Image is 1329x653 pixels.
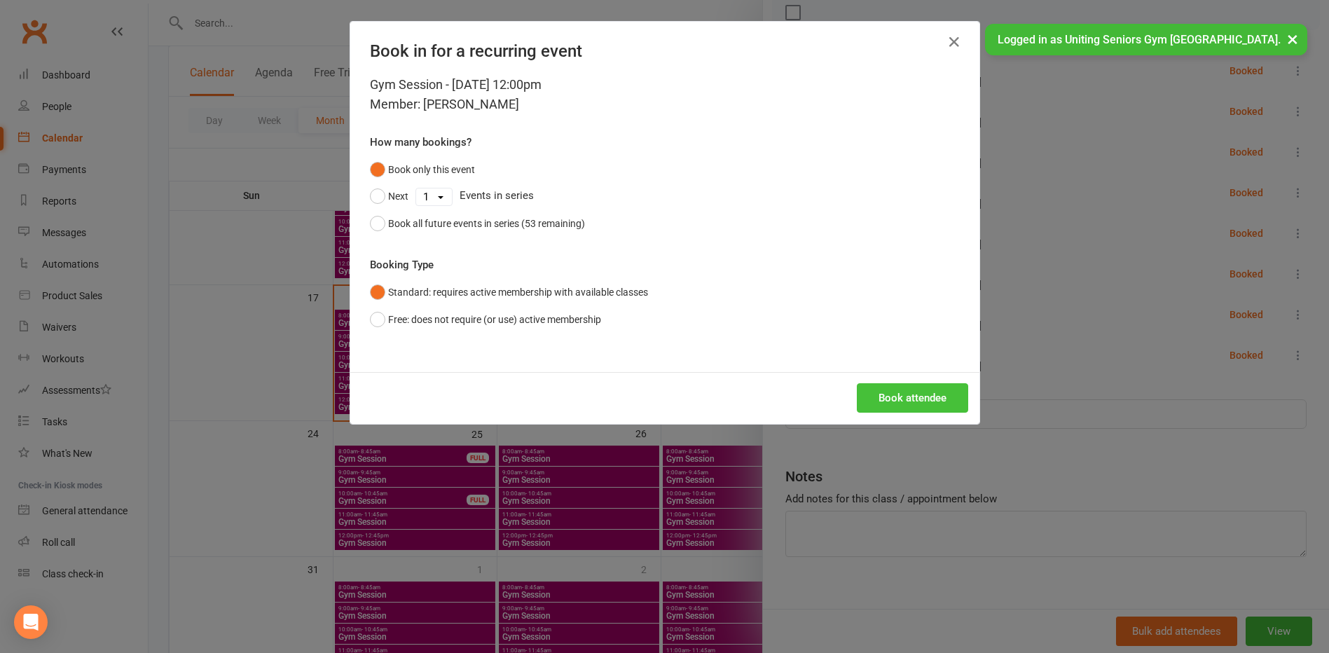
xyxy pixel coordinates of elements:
button: Free: does not require (or use) active membership [370,306,601,333]
button: Close [943,31,965,53]
label: Booking Type [370,256,434,273]
button: Standard: requires active membership with available classes [370,279,648,305]
div: Events in series [370,183,960,209]
div: Open Intercom Messenger [14,605,48,639]
button: Book all future events in series (53 remaining) [370,210,585,237]
h4: Book in for a recurring event [370,41,960,61]
label: How many bookings? [370,134,471,151]
div: Book all future events in series (53 remaining) [388,216,585,231]
button: Book only this event [370,156,475,183]
div: Gym Session - [DATE] 12:00pm Member: [PERSON_NAME] [370,75,960,114]
button: Book attendee [857,383,968,413]
button: Next [370,183,408,209]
